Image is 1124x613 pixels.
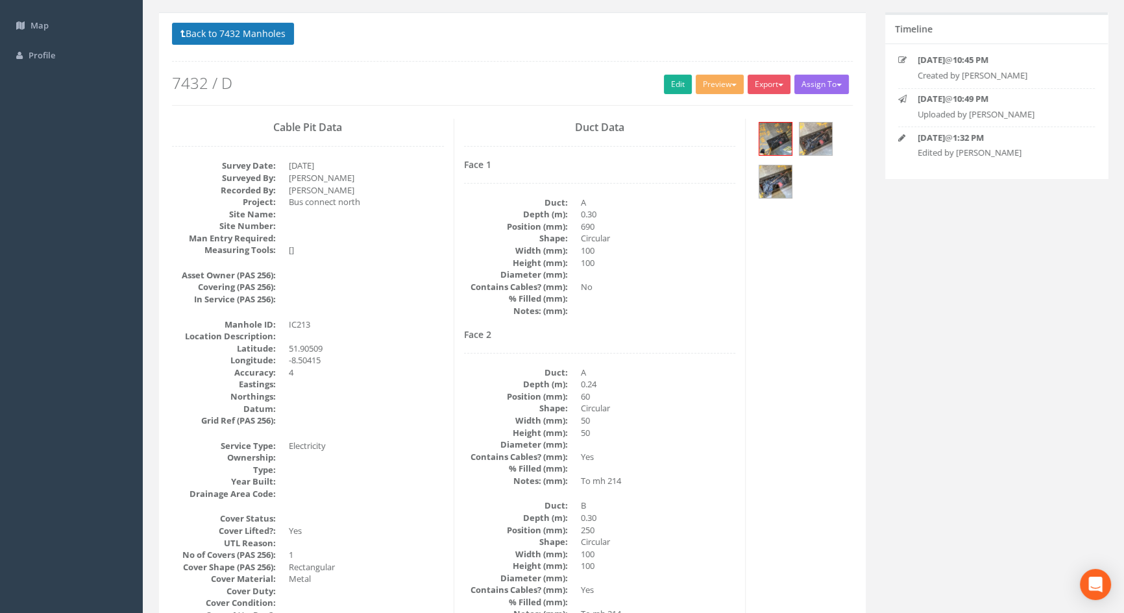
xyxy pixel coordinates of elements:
[172,196,276,208] dt: Project:
[289,196,444,208] dd: Bus connect north
[581,221,736,233] dd: 690
[172,451,276,464] dt: Ownership:
[172,367,276,379] dt: Accuracy:
[581,367,736,379] dd: A
[464,572,568,584] dt: Diameter (mm):
[581,548,736,560] dd: 100
[464,160,736,169] h4: Face 1
[918,147,1079,159] p: Edited by [PERSON_NAME]
[748,75,790,94] button: Export
[172,403,276,415] dt: Datum:
[172,549,276,561] dt: No of Covers (PAS 256):
[581,560,736,572] dd: 100
[581,378,736,391] dd: 0.24
[29,49,55,61] span: Profile
[464,378,568,391] dt: Depth (m):
[664,75,692,94] a: Edit
[464,451,568,463] dt: Contains Cables? (mm):
[581,208,736,221] dd: 0.30
[581,584,736,596] dd: Yes
[172,281,276,293] dt: Covering (PAS 256):
[918,108,1079,121] p: Uploaded by [PERSON_NAME]
[172,415,276,427] dt: Grid Ref (PAS 256):
[464,584,568,596] dt: Contains Cables? (mm):
[794,75,849,94] button: Assign To
[172,378,276,391] dt: Eastings:
[172,172,276,184] dt: Surveyed By:
[464,281,568,293] dt: Contains Cables? (mm):
[1080,569,1111,600] div: Open Intercom Messenger
[31,19,49,31] span: Map
[918,132,945,143] strong: [DATE]
[289,343,444,355] dd: 51.90509
[172,269,276,282] dt: Asset Owner (PAS 256):
[918,93,945,104] strong: [DATE]
[464,367,568,379] dt: Duct:
[289,184,444,197] dd: [PERSON_NAME]
[172,184,276,197] dt: Recorded By:
[172,440,276,452] dt: Service Type:
[464,245,568,257] dt: Width (mm):
[464,293,568,305] dt: % Filled (mm):
[953,93,988,104] strong: 10:49 PM
[581,197,736,209] dd: A
[464,391,568,403] dt: Position (mm):
[581,415,736,427] dd: 50
[581,524,736,536] dd: 250
[581,451,736,463] dd: Yes
[172,23,294,45] button: Back to 7432 Manholes
[289,549,444,561] dd: 1
[172,561,276,573] dt: Cover Shape (PAS 256):
[464,122,736,134] h3: Duct Data
[172,585,276,597] dt: Cover Duty:
[172,232,276,245] dt: Man Entry Required:
[464,524,568,536] dt: Position (mm):
[464,330,736,339] h4: Face 2
[464,269,568,281] dt: Diameter (mm):
[172,208,276,221] dt: Site Name:
[464,475,568,487] dt: Notes: (mm):
[172,391,276,403] dt: Northings:
[172,464,276,476] dt: Type:
[464,427,568,439] dt: Height (mm):
[172,330,276,343] dt: Location Description:
[918,54,945,66] strong: [DATE]
[464,560,568,572] dt: Height (mm):
[464,439,568,451] dt: Diameter (mm):
[696,75,744,94] button: Preview
[464,197,568,209] dt: Duct:
[464,257,568,269] dt: Height (mm):
[464,221,568,233] dt: Position (mm):
[464,232,568,245] dt: Shape:
[953,54,988,66] strong: 10:45 PM
[918,54,1079,66] p: @
[581,512,736,524] dd: 0.30
[464,305,568,317] dt: Notes: (mm):
[289,367,444,379] dd: 4
[172,319,276,331] dt: Manhole ID:
[172,122,444,134] h3: Cable Pit Data
[581,427,736,439] dd: 50
[289,525,444,537] dd: Yes
[289,319,444,331] dd: IC213
[172,244,276,256] dt: Measuring Tools:
[172,537,276,549] dt: UTL Reason:
[918,132,1079,144] p: @
[289,561,444,573] dd: Rectangular
[172,160,276,172] dt: Survey Date:
[759,123,792,155] img: 0512e82a-808e-4b89-bdb4-cff70cd795a5_b056c4a2-47e8-a97a-3080-1fbaee6d0c38_thumb.jpg
[581,245,736,257] dd: 100
[581,391,736,403] dd: 60
[464,415,568,427] dt: Width (mm):
[918,93,1079,105] p: @
[172,293,276,306] dt: In Service (PAS 256):
[464,402,568,415] dt: Shape:
[581,499,736,512] dd: B
[759,165,792,198] img: 0512e82a-808e-4b89-bdb4-cff70cd795a5_9a4dbcb5-c97f-a074-e9da-fabcf3768e47_thumb.jpg
[581,257,736,269] dd: 100
[918,69,1079,82] p: Created by [PERSON_NAME]
[172,75,853,91] h2: 7432 / D
[464,463,568,475] dt: % Filled (mm):
[581,475,736,487] dd: To mh 214
[464,596,568,608] dt: % Filled (mm):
